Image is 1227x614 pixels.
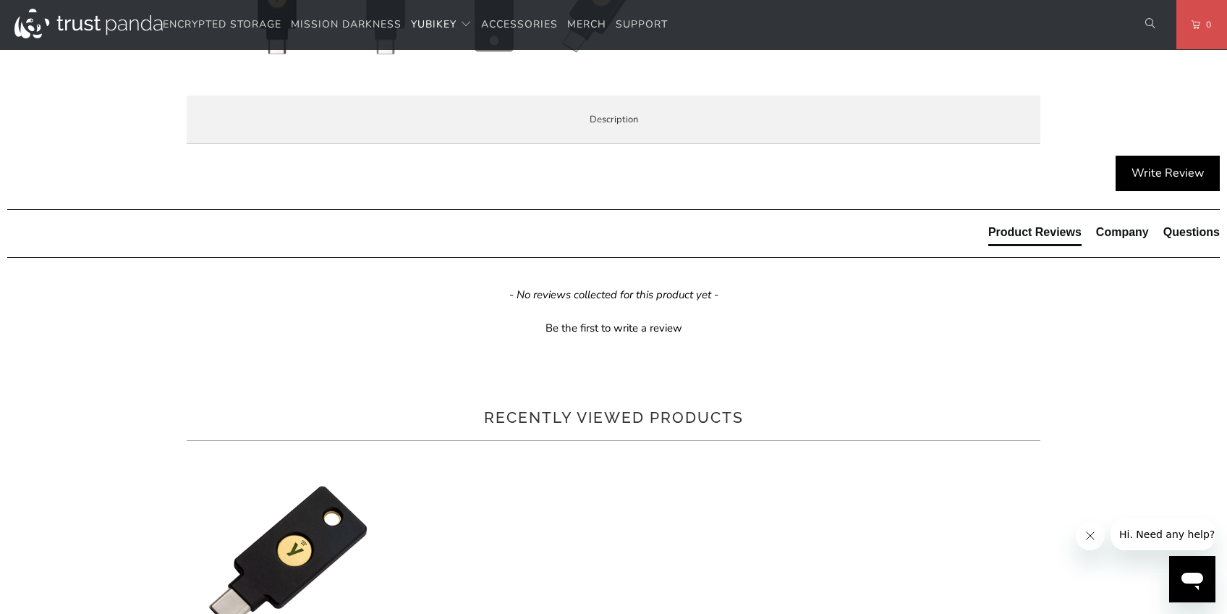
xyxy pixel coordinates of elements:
span: Merch [567,17,606,31]
span: Support [616,17,668,31]
iframe: Close message [1076,521,1105,550]
nav: Translation missing: en.navigation.header.main_nav [163,8,668,42]
label: Description [187,96,1040,144]
a: Encrypted Storage [163,8,281,42]
em: - No reviews collected for this product yet - [509,287,718,303]
a: Mission Darkness [291,8,402,42]
iframe: Message from company [1111,518,1215,550]
span: Accessories [481,17,558,31]
summary: YubiKey [411,8,472,42]
a: Merch [567,8,606,42]
h2: Recently viewed products [187,406,1040,429]
div: Company [1096,224,1149,240]
div: Questions [1163,224,1220,240]
span: Mission Darkness [291,17,402,31]
div: Write Review [1116,156,1220,192]
img: Trust Panda Australia [14,9,163,38]
div: Product Reviews [988,224,1082,240]
a: Accessories [481,8,558,42]
div: Be the first to write a review [7,317,1220,336]
span: Encrypted Storage [163,17,281,31]
span: YubiKey [411,17,457,31]
span: 0 [1200,17,1212,33]
div: Reviews Tabs [988,224,1220,253]
iframe: Button to launch messaging window [1169,556,1215,602]
div: Be the first to write a review [545,321,682,336]
a: Support [616,8,668,42]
